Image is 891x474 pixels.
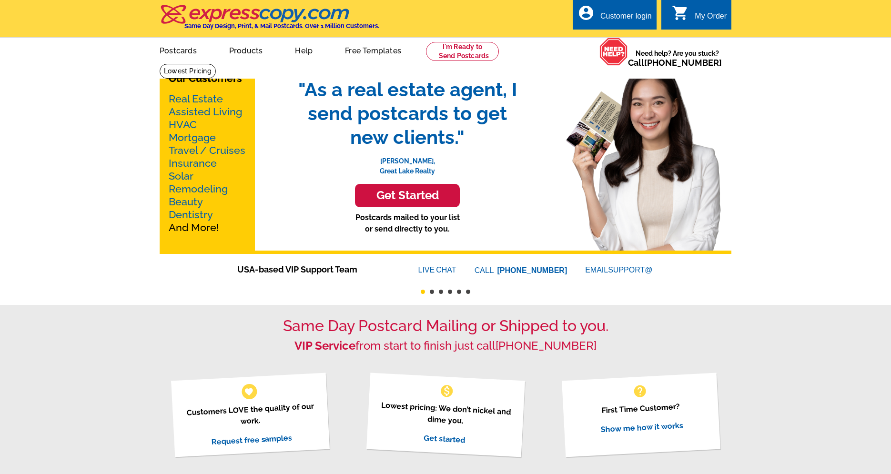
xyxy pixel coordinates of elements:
[280,39,328,61] a: Help
[160,339,731,353] h2: from start to finish just call
[577,4,595,21] i: account_circle
[448,290,452,294] button: 4 of 6
[421,290,425,294] button: 1 of 6
[672,10,727,22] a: shopping_cart My Order
[294,339,355,353] strong: VIP Service
[169,183,228,195] a: Remodeling
[144,39,212,61] a: Postcards
[237,263,390,276] span: USA-based VIP Support Team
[211,433,292,446] a: Request free samples
[475,265,495,276] font: CALL
[160,11,379,30] a: Same Day Design, Print, & Mail Postcards. Over 1 Million Customers.
[288,212,526,235] p: Postcards mailed to your list or send directly to you.
[169,119,197,131] a: HVAC
[695,12,727,25] div: My Order
[169,170,193,182] a: Solar
[244,386,254,396] span: favorite
[169,131,216,143] a: Mortgage
[169,93,223,105] a: Real Estate
[466,290,470,294] button: 6 of 6
[628,49,727,68] span: Need help? Are you stuck?
[628,58,722,68] span: Call
[430,290,434,294] button: 2 of 6
[418,266,456,274] a: LIVECHAT
[632,383,648,399] span: help
[439,290,443,294] button: 3 of 6
[169,106,242,118] a: Assisted Living
[214,39,278,61] a: Products
[288,149,526,176] p: [PERSON_NAME], Great Lake Realty
[439,383,455,399] span: monetization_on
[367,189,448,202] h3: Get Started
[169,144,245,156] a: Travel / Cruises
[599,38,628,66] img: help
[160,317,731,335] h1: Same Day Postcard Mailing or Shipped to you.
[288,184,526,207] a: Get Started
[577,10,652,22] a: account_circle Customer login
[288,78,526,149] span: "As a real estate agent, I send postcards to get new clients."
[496,339,597,353] a: [PHONE_NUMBER]
[378,399,513,429] p: Lowest pricing: We don’t nickel and dime you.
[644,58,722,68] a: [PHONE_NUMBER]
[600,421,683,434] a: Show me how it works
[169,157,217,169] a: Insurance
[457,290,461,294] button: 5 of 6
[573,399,708,418] p: First Time Customer?
[608,264,654,276] font: SUPPORT@
[600,12,652,25] div: Customer login
[497,266,567,274] a: [PHONE_NUMBER]
[182,400,317,430] p: Customers LOVE the quality of our work.
[330,39,416,61] a: Free Templates
[169,92,246,234] p: And More!
[169,196,203,208] a: Beauty
[184,22,379,30] h4: Same Day Design, Print, & Mail Postcards. Over 1 Million Customers.
[418,264,436,276] font: LIVE
[169,209,213,221] a: Dentistry
[672,4,689,21] i: shopping_cart
[585,266,654,274] a: EMAILSUPPORT@
[423,433,465,444] a: Get started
